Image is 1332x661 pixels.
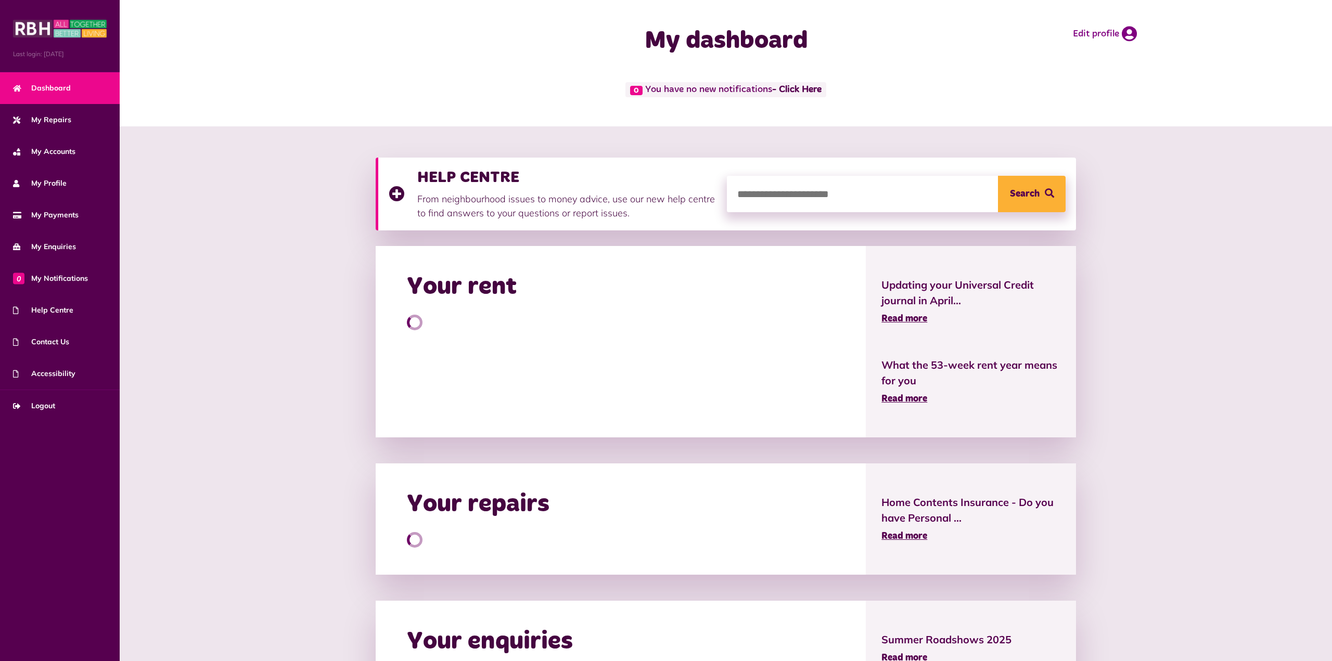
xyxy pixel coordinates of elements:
[13,273,88,284] span: My Notifications
[1073,26,1137,42] a: Edit profile
[13,273,24,284] span: 0
[881,495,1060,543] a: Home Contents Insurance - Do you have Personal ... Read more
[407,489,549,520] h2: Your repairs
[13,178,67,189] span: My Profile
[13,146,75,157] span: My Accounts
[13,49,107,59] span: Last login: [DATE]
[881,277,1060,326] a: Updating your Universal Credit journal in April... Read more
[881,357,1060,388] span: What the 53-week rent year means for you
[407,627,573,657] h2: Your enquiries
[881,357,1060,406] a: What the 53-week rent year means for you Read more
[518,26,934,56] h1: My dashboard
[625,82,826,97] span: You have no new notifications
[417,168,717,187] h3: HELP CENTRE
[13,336,69,347] span: Contact Us
[13,18,107,39] img: MyRBH
[13,368,75,379] span: Accessibility
[881,314,927,323] span: Read more
[13,83,71,94] span: Dashboard
[13,241,76,252] span: My Enquiries
[407,272,517,302] h2: Your rent
[998,176,1066,212] button: Search
[881,532,927,541] span: Read more
[630,86,643,95] span: 0
[881,277,1060,308] span: Updating your Universal Credit journal in April...
[417,192,717,220] p: From neighbourhood issues to money advice, use our new help centre to find answers to your questi...
[13,400,55,411] span: Logout
[13,114,71,125] span: My Repairs
[13,305,73,316] span: Help Centre
[1010,176,1040,212] span: Search
[881,394,927,404] span: Read more
[881,495,1060,526] span: Home Contents Insurance - Do you have Personal ...
[772,85,822,95] a: - Click Here
[881,632,1060,647] span: Summer Roadshows 2025
[13,210,79,221] span: My Payments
